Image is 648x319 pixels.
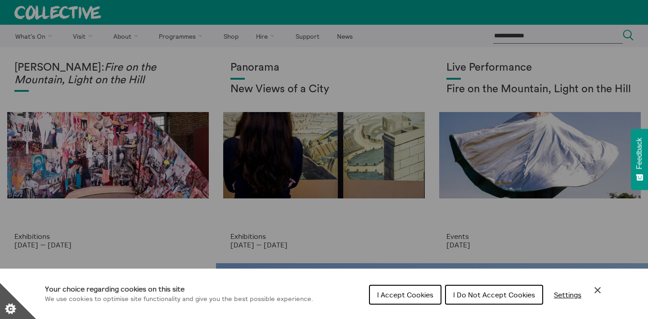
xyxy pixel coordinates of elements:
button: I Accept Cookies [369,285,441,305]
h1: Your choice regarding cookies on this site [45,283,313,294]
span: I Do Not Accept Cookies [453,290,535,299]
button: Feedback - Show survey [631,129,648,190]
button: I Do Not Accept Cookies [445,285,543,305]
span: I Accept Cookies [377,290,433,299]
button: Close Cookie Control [592,285,603,296]
p: We use cookies to optimise site functionality and give you the best possible experience. [45,294,313,304]
button: Settings [547,286,589,304]
span: Feedback [635,138,643,169]
span: Settings [554,290,581,299]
